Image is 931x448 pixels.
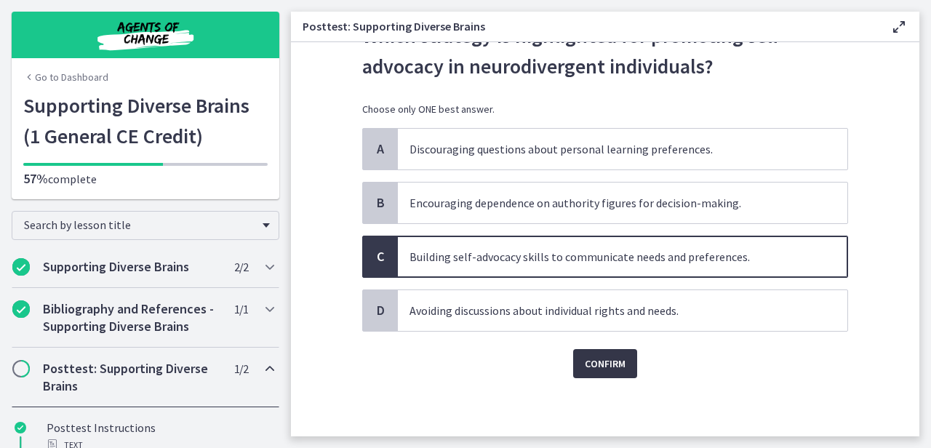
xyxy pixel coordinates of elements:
[362,102,848,116] p: Choose only ONE best answer.
[12,300,30,318] i: Completed
[409,302,807,319] p: Avoiding discussions about individual rights and needs.
[15,422,26,433] i: Completed
[372,248,389,265] span: C
[234,360,248,377] span: 1 / 2
[43,258,220,276] h2: Supporting Diverse Brains
[303,17,867,35] h3: Posttest: Supporting Diverse Brains
[409,140,807,158] p: Discouraging questions about personal learning preferences.
[409,194,807,212] p: Encouraging dependence on authority figures for decision-making.
[12,258,30,276] i: Completed
[24,217,255,232] span: Search by lesson title
[372,194,389,212] span: B
[43,300,220,335] h2: Bibliography and References - Supporting Diverse Brains
[372,302,389,319] span: D
[23,70,108,84] a: Go to Dashboard
[234,258,248,276] span: 2 / 2
[12,211,279,240] div: Search by lesson title
[409,248,807,265] p: Building self-advocacy skills to communicate needs and preferences.
[234,300,248,318] span: 1 / 1
[23,90,268,151] h1: Supporting Diverse Brains (1 General CE Credit)
[58,17,233,52] img: Agents of Change
[372,140,389,158] span: A
[585,355,626,372] span: Confirm
[23,170,268,188] p: complete
[43,360,220,395] h2: Posttest: Supporting Diverse Brains
[362,20,848,81] p: Which strategy is highlighted for promoting self-advocacy in neurodivergent individuals?
[573,349,637,378] button: Confirm
[23,170,48,187] span: 57%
